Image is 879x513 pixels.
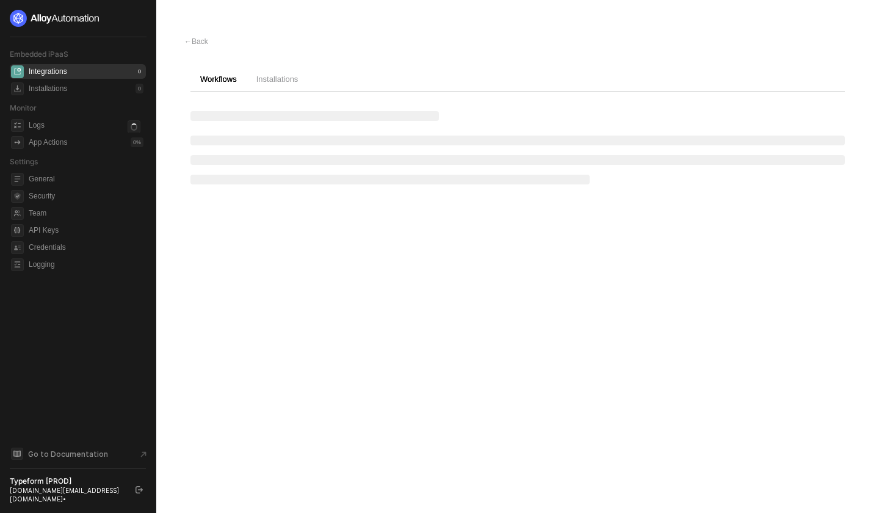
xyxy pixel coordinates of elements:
[29,137,67,148] div: App Actions
[136,67,143,76] div: 0
[10,10,146,27] a: logo
[128,120,140,133] span: icon-loader
[200,75,237,84] span: Workflows
[136,84,143,93] div: 0
[131,137,143,147] div: 0 %
[29,120,45,131] div: Logs
[29,172,143,186] span: General
[10,446,146,461] a: Knowledge Base
[11,448,23,460] span: documentation
[11,173,24,186] span: general
[184,37,208,47] div: Back
[11,224,24,237] span: api-key
[29,67,67,77] div: Integrations
[29,84,67,94] div: Installations
[11,82,24,95] span: installations
[10,103,37,112] span: Monitor
[136,486,143,493] span: logout
[29,189,143,203] span: Security
[10,486,125,503] div: [DOMAIN_NAME][EMAIL_ADDRESS][DOMAIN_NAME] •
[29,240,143,255] span: Credentials
[29,206,143,220] span: Team
[11,119,24,132] span: icon-logs
[11,258,24,271] span: logging
[256,75,298,84] span: Installations
[11,207,24,220] span: team
[29,223,143,238] span: API Keys
[10,157,38,166] span: Settings
[11,190,24,203] span: security
[137,448,150,460] span: document-arrow
[10,49,68,59] span: Embedded iPaaS
[29,257,143,272] span: Logging
[184,37,192,46] span: ←
[10,476,125,486] div: Typeform [PROD]
[11,65,24,78] span: integrations
[28,449,108,459] span: Go to Documentation
[11,136,24,149] span: icon-app-actions
[10,10,100,27] img: logo
[11,241,24,254] span: credentials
